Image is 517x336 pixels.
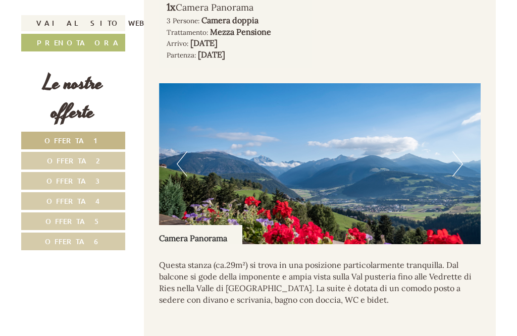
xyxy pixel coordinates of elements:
a: Vai al sito web [21,15,125,31]
button: Next [452,151,463,177]
b: Camera doppia [201,15,258,25]
div: Camera Panorama [159,225,242,244]
span: Offerta 5 [45,216,101,226]
b: [DATE] [190,38,218,48]
button: Previous [177,151,187,177]
small: Partenza: [167,50,196,60]
small: Trattamento: [167,28,208,37]
span: Offerta 3 [46,176,100,186]
img: image [159,83,481,244]
b: Mezza Pensione [210,27,271,37]
span: Offerta 6 [45,237,101,246]
b: [DATE] [198,49,225,60]
small: 3 Persone: [167,16,199,25]
div: Le nostre offerte [21,69,125,127]
span: Offerta 2 [47,156,100,165]
span: Offerta 1 [44,136,102,145]
span: Offerta 4 [46,196,100,206]
p: Questa stanza (ca.29m²) si trova in una posizione particolarmente tranquilla. Dal balcone si gode... [159,259,481,305]
b: 1x [167,1,176,13]
small: Arrivo: [167,39,188,48]
a: Prenota ora [21,34,125,51]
